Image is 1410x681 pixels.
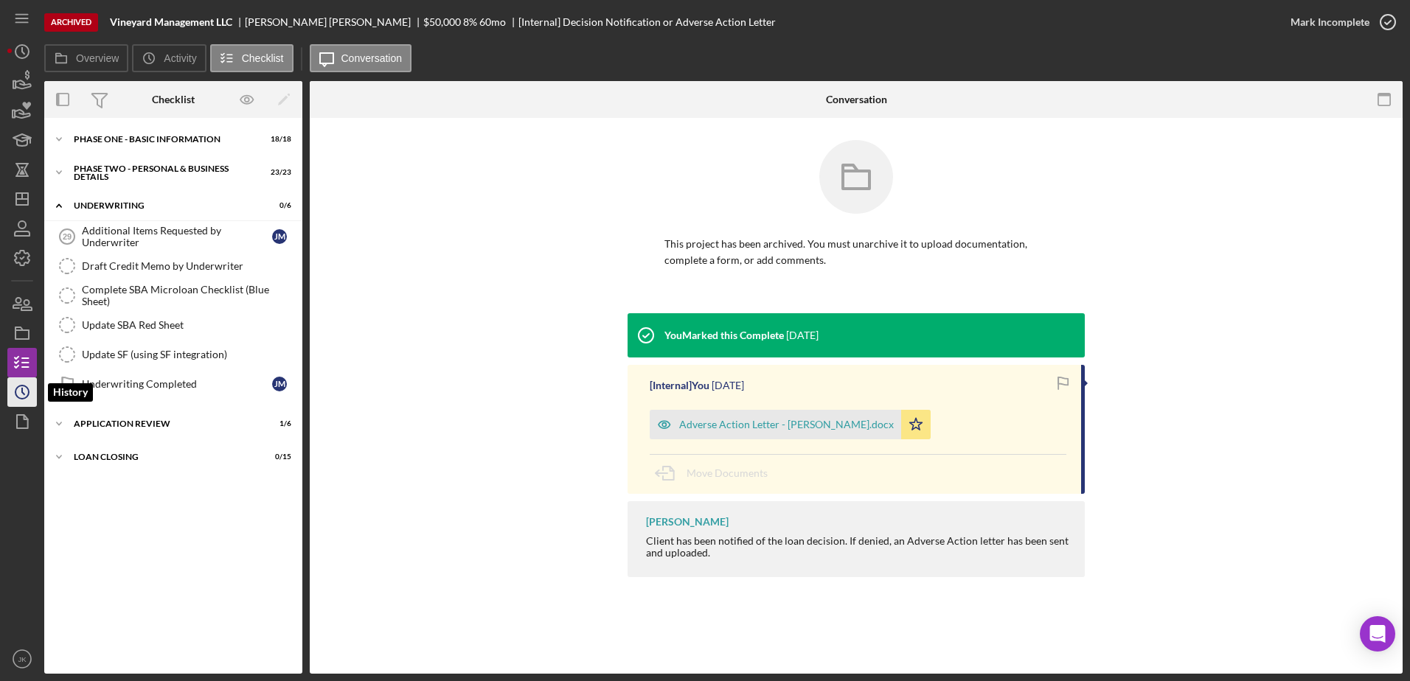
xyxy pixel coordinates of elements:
[265,135,291,144] div: 18 / 18
[1276,7,1403,37] button: Mark Incomplete
[74,453,254,461] div: Loan Closing
[63,232,72,241] tspan: 29
[245,16,423,28] div: [PERSON_NAME] [PERSON_NAME]
[74,135,254,144] div: Phase One - Basic Information
[82,319,294,331] div: Update SBA Red Sheet
[76,52,119,64] label: Overview
[1360,616,1395,652] div: Open Intercom Messenger
[82,260,294,272] div: Draft Credit Memo by Underwriter
[826,94,887,105] div: Conversation
[265,453,291,461] div: 0 / 15
[518,16,776,28] div: [Internal] Decision Notification or Adverse Action Letter
[265,201,291,210] div: 0 / 6
[210,44,294,72] button: Checklist
[52,222,295,251] a: 29Additional Items Requested by UnderwriterJM
[74,164,254,181] div: PHASE TWO - PERSONAL & BUSINESS DETAILS
[82,284,294,307] div: Complete SBA Microloan Checklist (Blue Sheet)
[52,369,295,399] a: Underwriting CompletedJM
[18,655,27,663] text: JK
[646,535,1070,559] div: Client has been notified of the loan decision. If denied, an Adverse Action letter has been sent ...
[82,378,272,390] div: Underwriting Completed
[712,380,744,391] time: 2025-09-08 17:52
[310,44,412,72] button: Conversation
[52,340,295,369] a: Update SF (using SF integration)
[650,380,709,391] div: [Internal] You
[7,644,37,674] button: JK
[650,410,931,439] button: Adverse Action Letter - [PERSON_NAME].docx
[44,13,98,32] div: Archived
[74,201,254,210] div: Underwriting
[463,16,477,28] div: 8 %
[646,516,729,528] div: [PERSON_NAME]
[164,52,196,64] label: Activity
[479,16,506,28] div: 60 mo
[272,377,287,391] div: J M
[423,16,461,28] div: $50,000
[152,94,195,105] div: Checklist
[265,419,291,428] div: 1 / 6
[679,419,894,430] div: Adverse Action Letter - [PERSON_NAME].docx
[52,251,295,281] a: Draft Credit Memo by Underwriter
[74,419,254,428] div: Application Review
[687,467,768,479] span: Move Documents
[52,310,295,340] a: Update SBA Red Sheet
[44,44,128,72] button: Overview
[132,44,206,72] button: Activity
[110,16,232,28] b: Vineyard Management LLC
[786,329,819,341] time: 2025-09-08 17:52
[52,281,295,310] a: Complete SBA Microloan Checklist (Blue Sheet)
[82,225,272,248] div: Additional Items Requested by Underwriter
[664,329,784,341] div: You Marked this Complete
[242,52,284,64] label: Checklist
[341,52,403,64] label: Conversation
[664,236,1048,269] p: This project has been archived. You must unarchive it to upload documentation, complete a form, o...
[272,229,287,244] div: J M
[265,168,291,177] div: 23 / 23
[650,455,782,492] button: Move Documents
[1291,7,1369,37] div: Mark Incomplete
[82,349,294,360] div: Update SF (using SF integration)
